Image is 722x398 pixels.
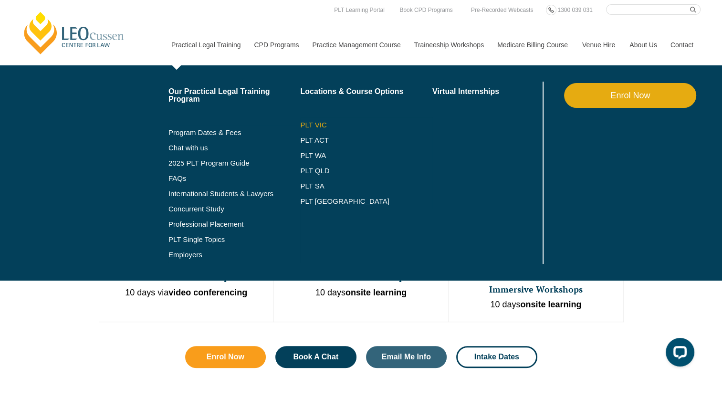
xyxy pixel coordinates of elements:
a: International Students & Lawyers [168,190,301,198]
a: PLT QLD [300,167,432,175]
a: Concurrent Study [168,205,301,213]
iframe: LiveChat chat widget [658,334,698,374]
a: PLT SA [300,182,432,190]
p: 10 days via [100,287,272,299]
a: Locations & Course Options [300,88,432,95]
a: FAQs [168,175,301,182]
a: Intake Dates [456,346,537,368]
a: Book CPD Programs [397,5,455,15]
a: PLT ACT [300,136,432,144]
a: Virtual Internships [432,88,541,95]
a: PLT WA [300,152,408,159]
p: 10 days [450,299,622,311]
a: PLT VIC [300,121,432,129]
a: PLT Learning Portal [332,5,387,15]
a: Pre-Recorded Webcasts [469,5,536,15]
h3: Immersive Workshops [275,272,447,282]
a: Employers [168,251,301,259]
p: 10 days [275,287,447,299]
strong: onsite learning [520,300,581,309]
h3: Immersive Workshops [450,285,622,294]
a: Professional Placement [168,220,301,228]
span: 1300 039 031 [557,7,592,13]
a: Venue Hire [575,24,622,65]
a: Program Dates & Fees [168,129,301,136]
a: [PERSON_NAME] Centre for Law [21,10,127,55]
a: 1300 039 031 [555,5,595,15]
span: Email Me Info [382,353,431,361]
a: About Us [622,24,663,65]
a: 2025 PLT Program Guide [168,159,277,167]
a: Our Practical Legal Training Program [168,88,301,103]
span: Intake Dates [474,353,519,361]
span: Enrol Now [207,353,244,361]
strong: onsite learning [345,288,407,297]
a: Contact [663,24,701,65]
a: Enrol Now [185,346,266,368]
a: Practical Legal Training [164,24,247,65]
strong: video conferencing [168,288,247,297]
a: Traineeship Workshops [407,24,490,65]
span: Book A Chat [293,353,338,361]
a: Practice Management Course [305,24,407,65]
a: CPD Programs [247,24,305,65]
a: Enrol Now [564,83,696,108]
a: Email Me Info [366,346,447,368]
a: PLT [GEOGRAPHIC_DATA] [300,198,432,205]
h3: Immersive Workshops [100,272,272,282]
a: PLT Single Topics [168,236,301,243]
a: Medicare Billing Course [490,24,575,65]
a: Chat with us [168,144,301,152]
a: Book A Chat [275,346,356,368]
